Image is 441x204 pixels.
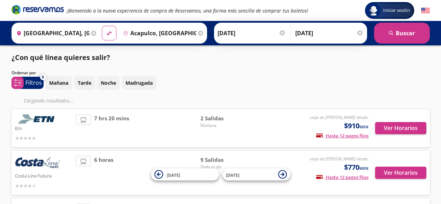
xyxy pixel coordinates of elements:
[15,114,60,124] img: Etn
[310,114,368,120] em: viaje de [PERSON_NAME] desde:
[421,6,430,15] button: English
[94,114,129,142] span: 7 hrs 20 mins
[67,7,308,14] em: ¡Bienvenido a la nueva experiencia de compra de Reservamos, una forma más sencilla de comprar tus...
[97,76,120,90] button: Noche
[74,76,95,90] button: Tarde
[344,121,368,131] span: $910
[24,97,74,104] em: Cargando resultados ...
[375,167,426,179] button: Ver Horarios
[380,7,413,14] span: Iniciar sesión
[218,24,286,42] input: Elegir Fecha
[200,164,249,170] span: Todo el día
[78,79,91,86] p: Tarde
[14,24,90,42] input: Buscar Origen
[120,24,196,42] input: Buscar Destino
[316,133,368,139] span: Hasta 12 pagos fijos
[126,79,153,86] p: Madrugada
[12,77,44,89] button: 0Filtros
[344,162,368,173] span: $770
[12,70,36,76] p: Ordenar por
[45,76,72,90] button: Mañana
[316,174,368,180] span: Hasta 12 pagos fijos
[122,76,157,90] button: Madrugada
[94,156,113,190] span: 6 horas
[295,24,364,42] input: Opcional
[12,52,110,63] p: ¿Con qué línea quieres salir?
[310,156,368,162] em: viaje de [PERSON_NAME] desde:
[15,124,73,132] p: Etn
[359,124,368,129] small: MXN
[222,168,290,181] button: [DATE]
[15,156,60,171] img: Costa Line Futura
[151,168,219,181] button: [DATE]
[49,79,68,86] p: Mañana
[25,78,42,87] p: Filtros
[226,172,239,178] span: [DATE]
[359,166,368,171] small: MXN
[15,171,73,180] p: Costa Line Futura
[200,122,249,129] span: Mañana
[101,79,116,86] p: Noche
[42,74,44,80] span: 0
[12,4,64,15] i: Brand Logo
[12,4,64,17] a: Brand Logo
[167,172,180,178] span: [DATE]
[200,114,249,122] span: 2 Salidas
[375,122,426,134] button: Ver Horarios
[374,23,430,44] button: Buscar
[200,156,249,164] span: 9 Salidas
